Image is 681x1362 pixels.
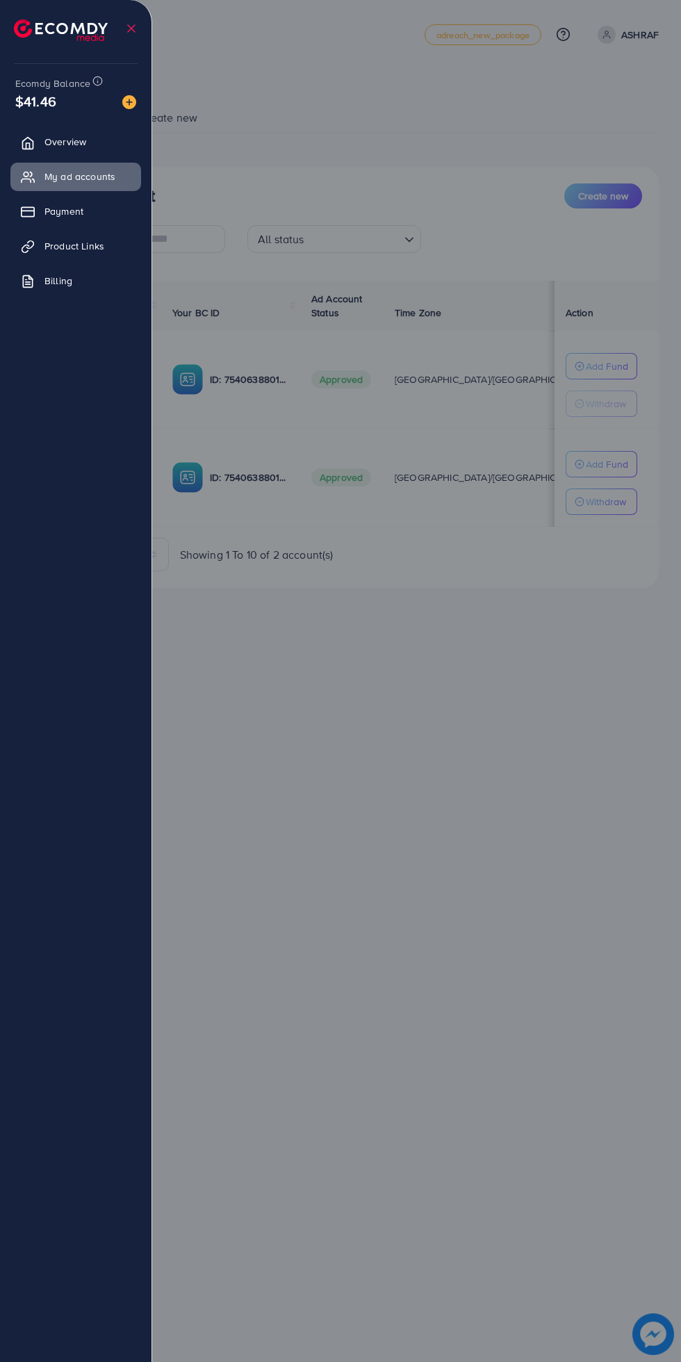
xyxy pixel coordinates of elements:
[10,232,141,260] a: Product Links
[10,128,141,156] a: Overview
[44,135,86,149] span: Overview
[15,76,90,90] span: Ecomdy Balance
[10,163,141,190] a: My ad accounts
[44,274,72,288] span: Billing
[10,197,141,225] a: Payment
[14,19,108,41] img: logo
[122,95,136,109] img: image
[44,204,83,218] span: Payment
[10,267,141,295] a: Billing
[44,170,115,183] span: My ad accounts
[15,91,56,111] span: $41.46
[44,239,104,253] span: Product Links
